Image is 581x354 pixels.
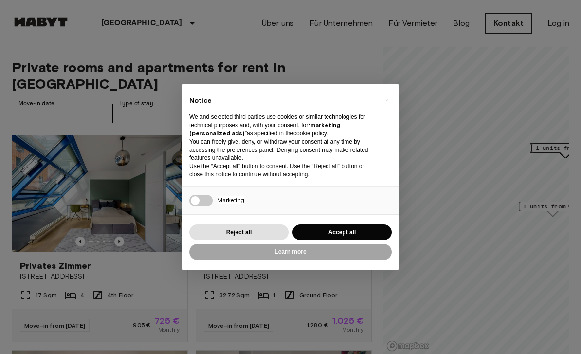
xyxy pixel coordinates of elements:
[293,130,327,137] a: cookie policy
[189,244,392,260] button: Learn more
[189,162,376,179] p: Use the “Accept all” button to consent. Use the “Reject all” button or close this notice to conti...
[292,224,392,241] button: Accept all
[189,113,376,137] p: We and selected third parties use cookies or similar technologies for technical purposes and, wit...
[379,92,395,108] button: Close this notice
[385,94,389,106] span: ×
[189,224,289,241] button: Reject all
[189,96,376,106] h2: Notice
[218,196,244,204] span: Marketing
[189,121,340,137] strong: “marketing (personalized ads)”
[189,138,376,162] p: You can freely give, deny, or withdraw your consent at any time by accessing the preferences pane...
